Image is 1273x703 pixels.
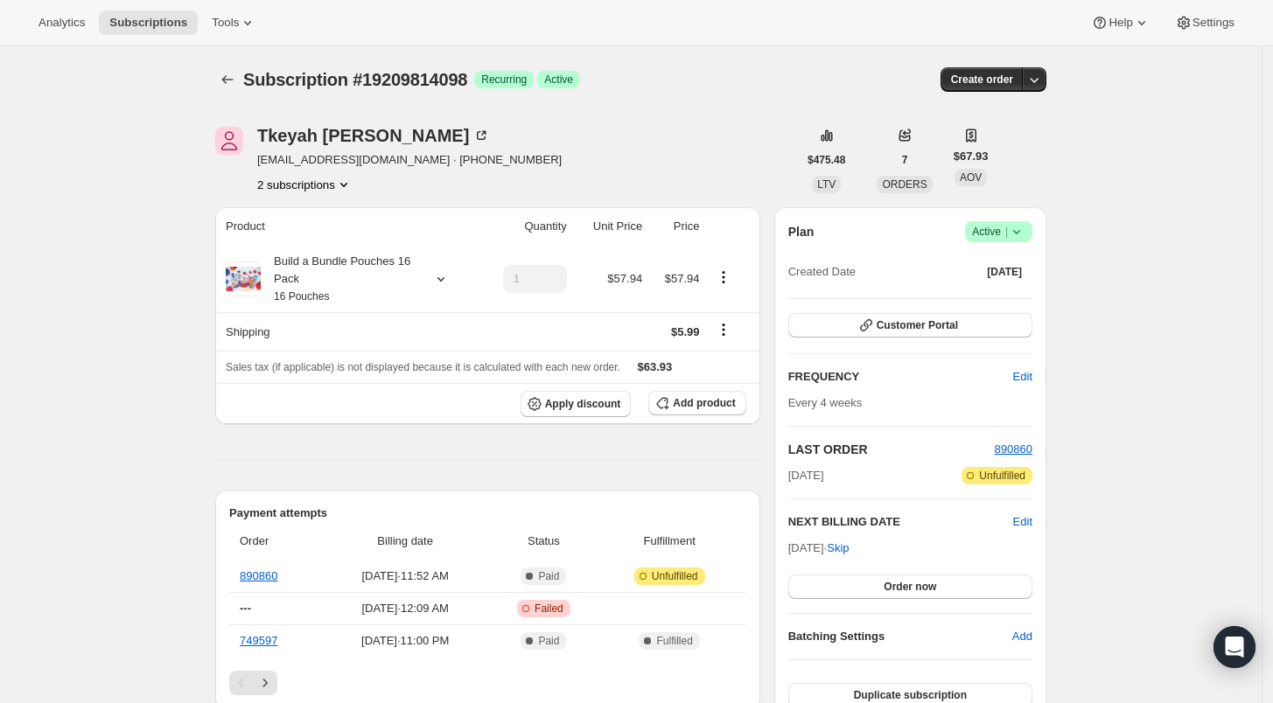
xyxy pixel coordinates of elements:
span: [DATE] · 11:52 AM [326,567,484,585]
span: Unfulfilled [979,469,1025,483]
span: [DATE] · 11:00 PM [326,632,484,650]
nav: Pagination [229,671,746,695]
button: Edit [1003,363,1043,391]
span: Order now [884,580,936,594]
button: Add product [648,391,745,415]
button: Skip [816,534,859,562]
button: Apply discount [521,391,632,417]
button: Tools [201,10,267,35]
span: Fulfilled [656,634,692,648]
span: Duplicate subscription [854,688,967,702]
h2: FREQUENCY [788,368,1013,386]
h2: LAST ORDER [788,441,995,458]
span: Create order [951,73,1013,87]
span: ORDERS [882,178,927,191]
button: [DATE] [976,260,1032,284]
a: 749597 [240,634,277,647]
span: --- [240,602,251,615]
span: Subscriptions [109,16,187,30]
span: Fulfillment [604,532,736,550]
span: Every 4 weeks [788,396,863,409]
div: Open Intercom Messenger [1214,626,1256,668]
button: Settings [1165,10,1245,35]
span: 7 [902,153,908,167]
span: $475.48 [808,153,845,167]
span: Tkeyah Poole [215,127,243,155]
span: AOV [960,171,982,184]
span: $5.99 [671,325,700,338]
span: Add product [673,396,735,410]
button: 890860 [995,441,1032,458]
span: Created Date [788,263,856,281]
button: Order now [788,574,1032,599]
button: $475.48 [797,148,856,172]
span: [EMAIL_ADDRESS][DOMAIN_NAME] · [PHONE_NUMBER] [257,151,562,169]
th: Unit Price [572,207,647,246]
span: Analytics [38,16,85,30]
span: Billing date [326,532,484,550]
span: LTV [817,178,836,191]
button: Product actions [257,176,353,193]
th: Order [229,522,321,560]
span: Unfulfilled [652,569,698,583]
h2: NEXT BILLING DATE [788,513,1013,531]
span: Add [1012,628,1032,645]
h6: Batching Settings [788,628,1012,645]
a: 890860 [995,442,1032,456]
span: [DATE] [987,265,1022,279]
button: Subscriptions [215,67,240,92]
h2: Payment attempts [229,505,746,522]
span: $57.94 [665,272,700,285]
button: Help [1081,10,1160,35]
span: Failed [535,602,563,616]
span: Status [494,532,592,550]
button: Next [253,671,277,695]
span: [DATE] · 12:09 AM [326,600,484,617]
span: $63.93 [638,360,673,373]
button: Shipping actions [710,320,738,339]
h2: Plan [788,223,815,240]
span: Subscription #19209814098 [243,70,467,89]
button: Create order [941,67,1024,92]
span: | [1005,225,1008,239]
span: Settings [1193,16,1235,30]
div: Tkeyah [PERSON_NAME] [257,127,490,144]
button: 7 [892,148,919,172]
span: $67.93 [954,148,989,165]
span: Help [1109,16,1132,30]
th: Quantity [479,207,572,246]
span: Sales tax (if applicable) is not displayed because it is calculated with each new order. [226,361,620,373]
span: Edit [1013,368,1032,386]
span: Active [544,73,573,87]
span: Active [972,223,1025,240]
span: $57.94 [607,272,642,285]
span: Apply discount [545,397,621,411]
span: [DATE] [788,467,824,484]
button: Edit [1013,513,1032,531]
span: Recurring [481,73,527,87]
small: 16 Pouches [274,290,329,303]
a: 890860 [240,569,277,582]
th: Product [215,207,479,246]
span: Paid [538,634,559,648]
button: Analytics [28,10,95,35]
span: [DATE] · [788,541,850,554]
th: Shipping [215,312,479,351]
button: Add [1002,623,1043,651]
th: Price [647,207,704,246]
button: Subscriptions [99,10,198,35]
span: Customer Portal [877,318,958,332]
span: Tools [212,16,239,30]
div: Build a Bundle Pouches 16 Pack [261,253,418,305]
span: Skip [827,539,849,557]
button: Product actions [710,268,738,287]
button: Customer Portal [788,313,1032,338]
span: Paid [538,569,559,583]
